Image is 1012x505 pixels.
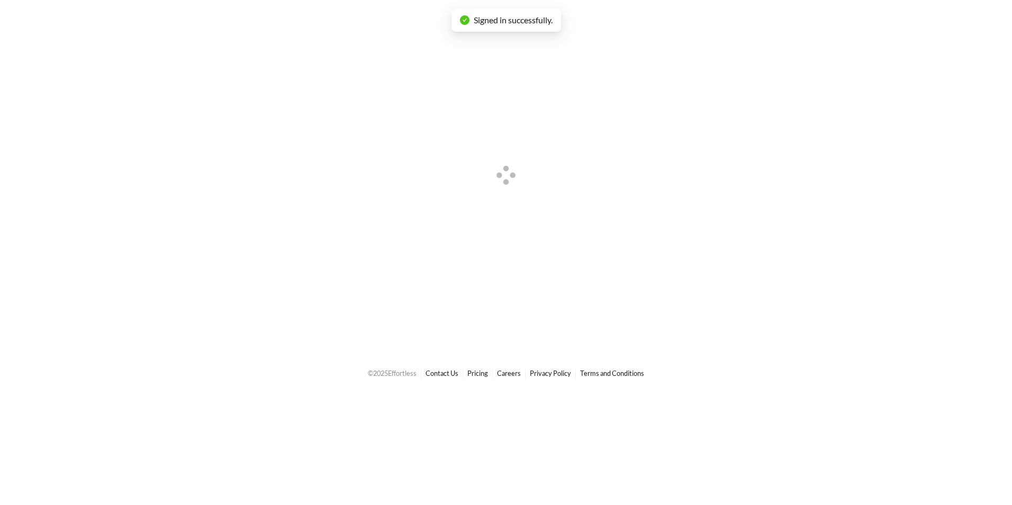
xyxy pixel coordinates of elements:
[368,369,417,377] span: © 2025 Effortless
[530,369,571,377] a: Privacy Policy
[460,15,469,25] span: check-circle
[467,369,488,377] a: Pricing
[497,369,521,377] a: Careers
[580,369,644,377] a: Terms and Conditions
[426,369,458,377] a: Contact Us
[474,15,553,25] span: Signed in successfully.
